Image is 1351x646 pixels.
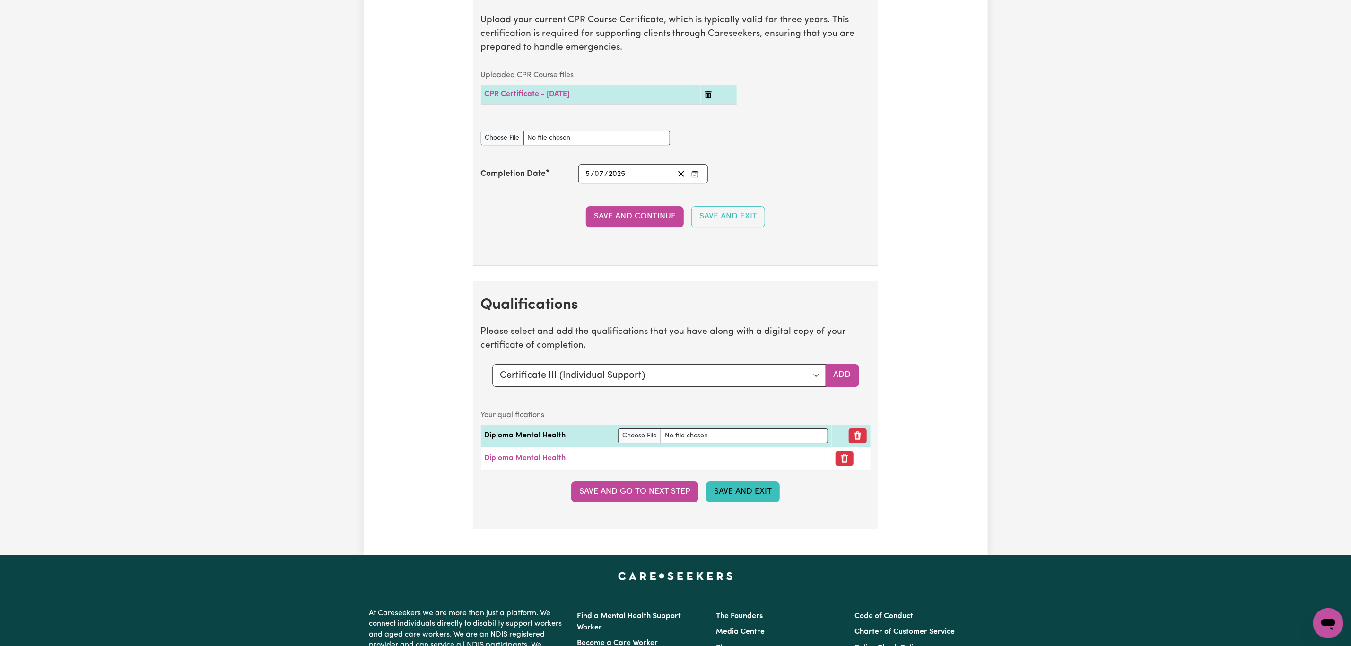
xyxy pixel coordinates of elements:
[481,296,871,314] h2: Qualifications
[705,88,712,100] button: Delete CPR Certificate - 04/07/2025
[836,451,854,466] button: Remove certificate
[485,454,566,462] a: Diploma Mental Health
[605,170,609,178] span: /
[609,167,627,180] input: ----
[481,66,737,85] caption: Uploaded CPR Course files
[706,481,780,502] button: Save and Exit
[577,612,681,631] a: Find a Mental Health Support Worker
[481,406,871,425] caption: Your qualifications
[591,170,595,178] span: /
[826,364,859,387] button: Add selected qualification
[854,628,955,636] a: Charter of Customer Service
[716,612,763,620] a: The Founders
[595,170,600,178] span: 0
[674,167,689,180] button: Clear date
[689,167,702,180] button: Enter the Completion Date of your CPR Course
[571,481,698,502] button: Save and go to next step
[849,428,867,443] button: Remove qualification
[586,206,684,227] button: Save and Continue
[485,90,570,98] a: CPR Certificate - [DATE]
[1313,608,1343,638] iframe: Button to launch messaging window, conversation in progress
[585,167,591,180] input: --
[481,14,871,54] p: Upload your current CPR Course Certificate, which is typically valid for three years. This certif...
[481,325,871,353] p: Please select and add the qualifications that you have along with a digital copy of your certific...
[691,206,765,227] button: Save and Exit
[481,168,546,180] label: Completion Date
[854,612,913,620] a: Code of Conduct
[618,572,733,580] a: Careseekers home page
[595,167,605,180] input: --
[716,628,765,636] a: Media Centre
[481,425,615,447] td: Diploma Mental Health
